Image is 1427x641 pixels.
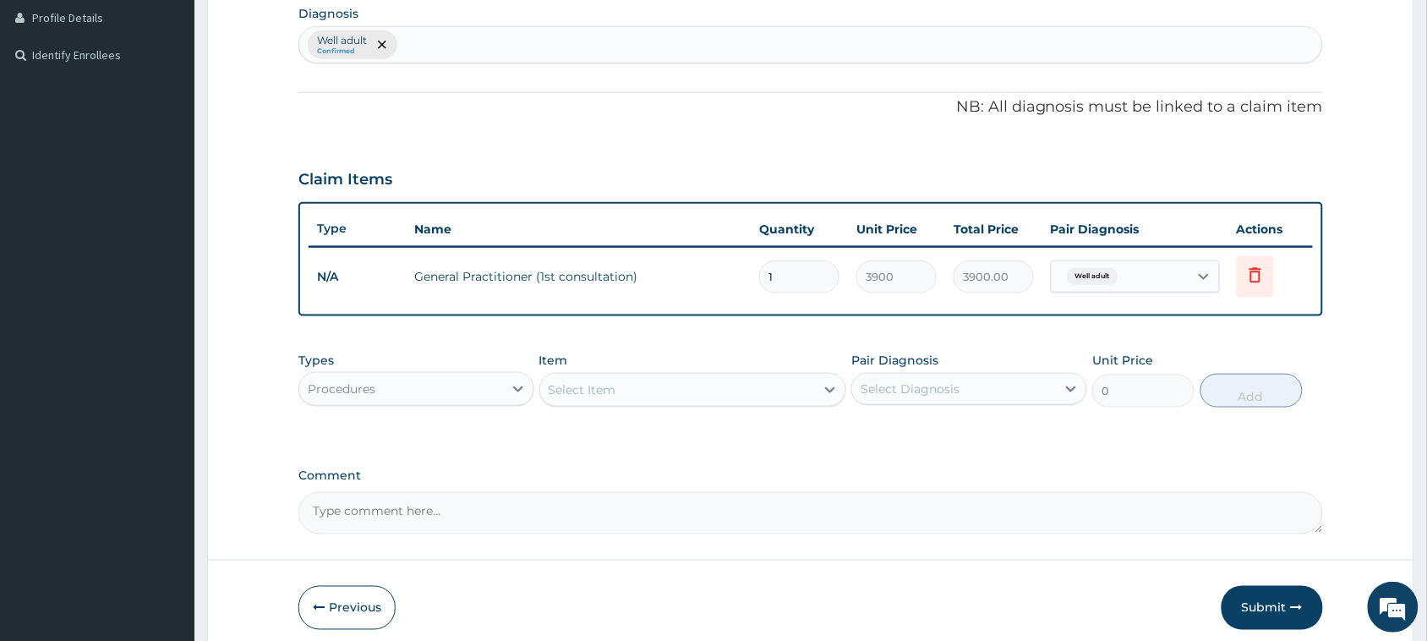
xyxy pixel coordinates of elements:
th: Name [406,212,751,246]
div: Minimize live chat window [277,8,318,49]
label: Diagnosis [298,5,358,22]
p: Well adult [317,34,367,47]
th: Total Price [945,212,1042,246]
td: General Practitioner (1st consultation) [406,260,751,293]
th: Pair Diagnosis [1042,212,1228,246]
label: Item [539,352,568,369]
td: N/A [309,261,406,293]
button: Submit [1222,586,1323,630]
span: Well adult [1067,268,1118,285]
th: Unit Price [848,212,945,246]
small: Confirmed [317,47,367,56]
textarea: Type your message and hit 'Enter' [8,462,322,521]
p: NB: All diagnosis must be linked to a claim item [298,96,1323,118]
th: Actions [1228,212,1313,246]
label: Comment [298,468,1323,483]
div: Select Item [549,381,616,398]
th: Type [309,213,406,244]
h3: Claim Items [298,171,392,189]
img: d_794563401_company_1708531726252_794563401 [31,85,68,127]
button: Add [1200,374,1303,408]
div: Procedures [308,381,375,397]
label: Unit Price [1092,352,1153,369]
label: Pair Diagnosis [851,352,938,369]
button: Previous [298,586,396,630]
span: remove selection option [375,37,390,52]
div: Chat with us now [88,95,284,117]
th: Quantity [751,212,848,246]
div: Select Diagnosis [861,381,960,397]
label: Types [298,353,334,368]
span: We're online! [98,213,233,384]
